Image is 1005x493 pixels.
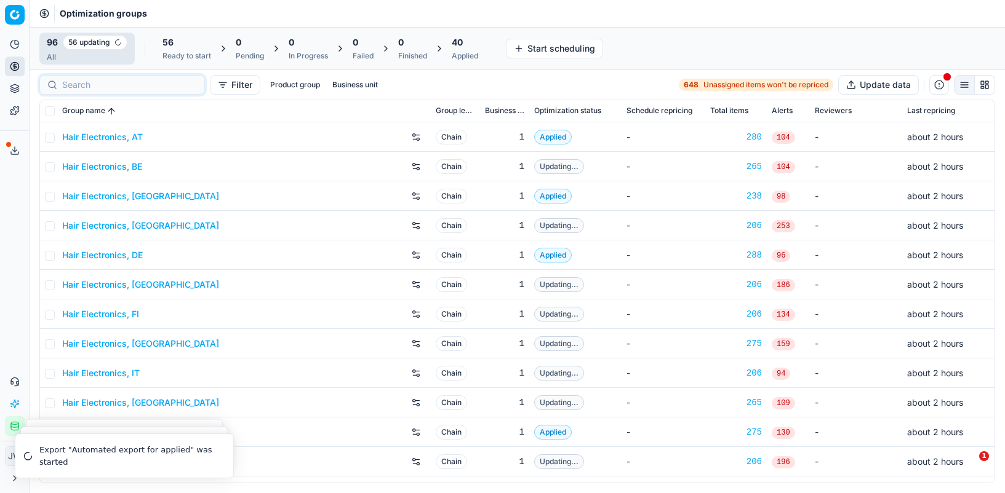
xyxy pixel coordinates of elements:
div: 1 [485,367,524,379]
span: Chain [436,159,467,174]
button: Filter [210,75,260,95]
span: Unassigned items won't be repriced [703,80,828,90]
div: 1 [485,456,524,468]
td: - [622,329,705,358]
span: Chain [436,248,467,262]
a: 288 [710,249,762,261]
nav: breadcrumb [60,7,147,20]
span: Updating... [534,366,584,381]
td: - [622,447,705,476]
span: about 2 hours [907,427,963,437]
span: 56 [162,36,174,49]
span: Total items [710,106,748,116]
a: Hair Electronics, [GEOGRAPHIC_DATA] [62,337,219,350]
span: Applied [534,425,572,440]
td: - [622,211,705,240]
span: Updating... [534,307,584,321]
button: Product group [265,77,325,92]
span: Chain [436,425,467,440]
span: Chain [436,218,467,233]
td: - [622,299,705,329]
span: Alerts [772,106,793,116]
a: 275 [710,337,762,350]
span: 40 [452,36,463,49]
td: - [622,122,705,152]
iframe: Intercom live chat [954,451,983,481]
td: - [810,417,902,447]
span: Reviewers [815,106,852,116]
a: Hair Electronics, [GEOGRAPHIC_DATA] [62,278,219,291]
span: about 2 hours [907,309,963,319]
button: Start scheduling [506,39,603,58]
span: 104 [772,161,795,173]
td: - [622,270,705,299]
strong: 648 [684,80,699,90]
span: about 2 hours [907,456,963,467]
span: 186 [772,279,795,291]
span: 0 [289,36,294,49]
a: Hair Electronics, BE [62,160,142,173]
td: - [810,358,902,388]
span: 104 [772,132,795,144]
span: Applied [534,189,572,203]
span: 109 [772,397,795,409]
span: about 2 hours [907,279,963,290]
span: Applied [534,248,572,262]
td: - [622,417,705,447]
div: 1 [485,278,524,291]
td: - [810,329,902,358]
div: 265 [710,396,762,409]
span: Applied [534,130,572,144]
div: 1 [485,337,524,350]
td: - [810,152,902,181]
div: 1 [485,396,524,409]
span: Chain [436,189,467,203]
a: Hair Electronics, [GEOGRAPHIC_DATA] [62,190,219,202]
a: 206 [710,367,762,379]
div: 1 [485,426,524,438]
div: Ready to start [162,51,211,61]
span: Updating... [534,218,584,233]
td: - [622,181,705,211]
span: Chain [436,366,467,381]
div: 1 [485,308,524,320]
span: Group level [436,106,475,116]
a: 206 [710,308,762,320]
span: Optimization groups [60,7,147,20]
span: Chain [436,336,467,351]
span: Updating... [534,454,584,469]
div: 1 [485,131,524,143]
span: Chain [436,454,467,469]
span: 56 updating [63,35,127,50]
a: Hair Electronics, DE [62,249,143,261]
div: 1 [485,190,524,202]
span: Business unit [485,106,524,116]
a: 275 [710,426,762,438]
td: - [622,152,705,181]
td: - [810,270,902,299]
span: Group name [62,106,105,116]
a: 206 [710,456,762,468]
span: 0 [353,36,358,49]
span: Chain [436,307,467,321]
span: 196 [772,456,795,468]
span: Schedule repricing [627,106,692,116]
a: 280 [710,131,762,143]
div: 1 [485,219,524,232]
span: 1 [979,451,989,461]
td: - [810,299,902,329]
td: - [810,122,902,152]
span: Updating... [534,159,584,174]
a: Hair Electronics, IT [62,367,140,379]
span: Last repricing [907,106,955,116]
div: 1 [485,249,524,261]
td: - [810,388,902,417]
span: Optimization status [534,106,601,116]
div: 238 [710,190,762,202]
a: Hair Electronics, FI [62,308,139,320]
div: Export "Automated export for applied" was started [39,444,218,468]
